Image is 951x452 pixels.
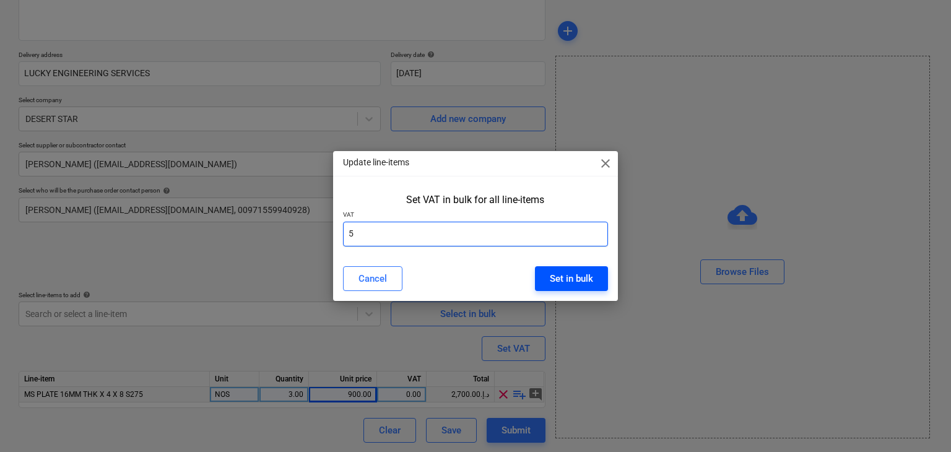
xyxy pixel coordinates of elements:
[343,266,402,291] button: Cancel
[343,222,609,246] input: VAT
[358,271,387,287] div: Cancel
[598,156,613,171] span: close
[535,266,608,291] button: Set in bulk
[889,393,951,452] iframe: Chat Widget
[343,211,609,221] p: VAT
[343,156,409,169] p: Update line-items
[550,271,593,287] div: Set in bulk
[406,194,544,206] div: Set VAT in bulk for all line-items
